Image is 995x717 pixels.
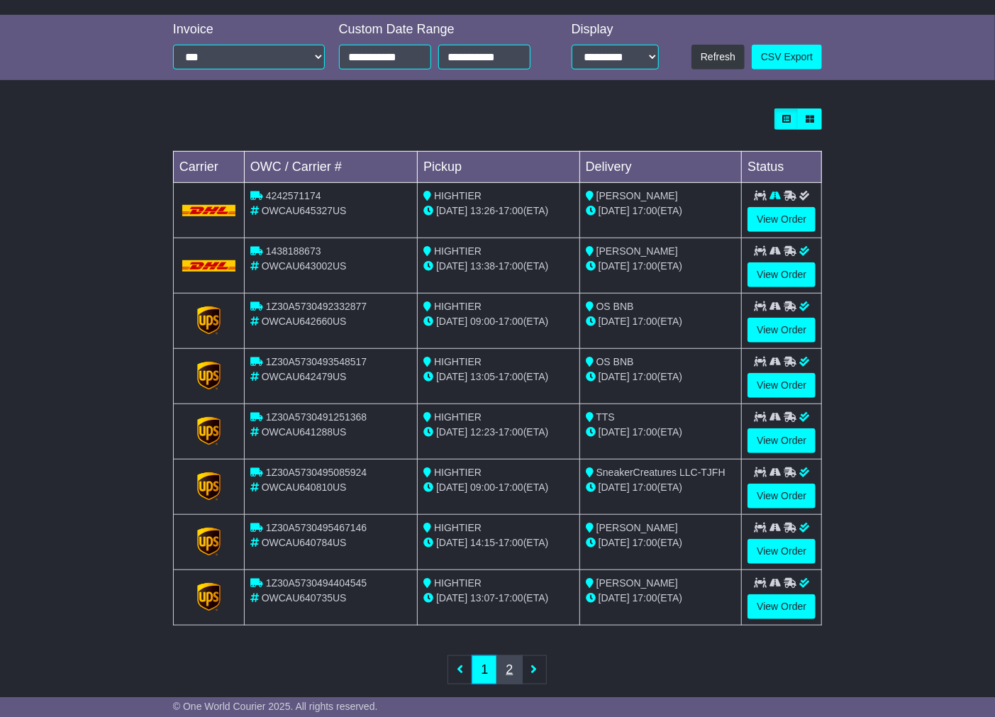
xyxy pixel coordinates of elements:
span: OS BNB [596,356,634,367]
td: Delivery [579,151,742,182]
a: View Order [747,373,816,398]
img: GetCarrierServiceLogo [197,472,221,501]
span: [DATE] [599,316,630,327]
span: HIGHTIER [434,467,482,478]
span: 17:00 [633,371,657,382]
span: [PERSON_NAME] [596,245,678,257]
td: Status [742,151,822,182]
img: GetCarrierServiceLogo [197,362,221,390]
td: Carrier [173,151,244,182]
span: 17:00 [499,260,523,272]
span: OWCAU642660US [262,316,347,327]
span: 17:00 [633,537,657,548]
div: - (ETA) [423,480,574,495]
a: 2 [496,655,522,684]
span: 17:00 [633,592,657,604]
span: 17:00 [499,482,523,493]
span: 17:00 [633,205,657,216]
a: View Order [747,539,816,564]
div: Invoice [173,22,325,38]
span: OWCAU640784US [262,537,347,548]
div: (ETA) [586,591,736,606]
a: View Order [747,207,816,232]
span: 1Z30A5730493548517 [266,356,367,367]
span: © One World Courier 2025. All rights reserved. [173,701,378,712]
img: DHL.png [182,205,235,216]
div: - (ETA) [423,535,574,550]
div: - (ETA) [423,369,574,384]
span: 13:07 [470,592,495,604]
span: [DATE] [599,537,630,548]
span: 1Z30A5730494404545 [266,577,367,589]
span: 17:00 [633,260,657,272]
span: HIGHTIER [434,190,482,201]
span: [PERSON_NAME] [596,190,678,201]
a: View Order [747,594,816,619]
span: 1Z30A5730491251368 [266,411,367,423]
span: [DATE] [599,371,630,382]
span: TTS [596,411,614,423]
img: DHL.png [182,260,235,272]
a: View Order [747,428,816,453]
span: 09:00 [470,316,495,327]
div: (ETA) [586,369,736,384]
div: - (ETA) [423,259,574,274]
span: 14:15 [470,537,495,548]
span: HIGHTIER [434,356,482,367]
span: [DATE] [436,205,467,216]
img: GetCarrierServiceLogo [197,583,221,611]
span: OWCAU641288US [262,426,347,438]
span: HIGHTIER [434,411,482,423]
span: HIGHTIER [434,577,482,589]
div: - (ETA) [423,314,574,329]
div: (ETA) [586,480,736,495]
span: OWCAU640810US [262,482,347,493]
span: OWCAU645327US [262,205,347,216]
span: HIGHTIER [434,522,482,533]
span: 13:26 [470,205,495,216]
span: [DATE] [599,205,630,216]
span: 17:00 [633,426,657,438]
div: (ETA) [586,204,736,218]
span: 1Z30A5730495085924 [266,467,367,478]
a: 1 [472,655,497,684]
button: Refresh [691,45,745,70]
span: 17:00 [499,426,523,438]
a: View Order [747,318,816,343]
span: OWCAU643002US [262,260,347,272]
span: [DATE] [436,371,467,382]
span: [DATE] [436,482,467,493]
span: [PERSON_NAME] [596,522,678,533]
span: OWCAU642479US [262,371,347,382]
div: Display [572,22,659,38]
span: [DATE] [599,260,630,272]
span: [DATE] [436,260,467,272]
div: (ETA) [586,535,736,550]
td: Pickup [418,151,580,182]
img: GetCarrierServiceLogo [197,306,221,335]
div: (ETA) [586,425,736,440]
span: 17:00 [499,205,523,216]
span: [DATE] [436,426,467,438]
span: 17:00 [633,482,657,493]
span: 17:00 [499,537,523,548]
span: 12:23 [470,426,495,438]
span: OWCAU640735US [262,592,347,604]
span: 1Z30A5730495467146 [266,522,367,533]
span: [DATE] [436,537,467,548]
span: 17:00 [499,592,523,604]
span: 13:38 [470,260,495,272]
div: - (ETA) [423,425,574,440]
span: 17:00 [499,316,523,327]
span: 17:00 [633,316,657,327]
span: 17:00 [499,371,523,382]
div: - (ETA) [423,591,574,606]
span: [DATE] [599,482,630,493]
span: 09:00 [470,482,495,493]
span: 13:05 [470,371,495,382]
img: GetCarrierServiceLogo [197,528,221,556]
span: OS BNB [596,301,634,312]
span: HIGHTIER [434,245,482,257]
a: CSV Export [752,45,822,70]
a: View Order [747,262,816,287]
